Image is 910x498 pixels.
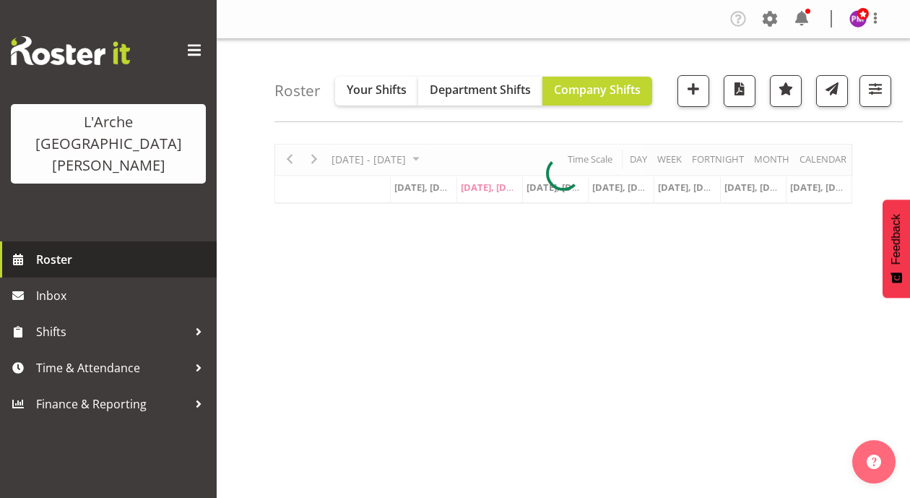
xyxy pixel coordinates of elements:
span: Department Shifts [430,82,531,98]
h4: Roster [274,82,321,99]
span: Your Shifts [347,82,407,98]
span: Roster [36,249,209,270]
span: Shifts [36,321,188,343]
div: L'Arche [GEOGRAPHIC_DATA][PERSON_NAME] [25,111,191,176]
img: help-xxl-2.png [867,455,881,469]
button: Your Shifts [335,77,418,106]
button: Download a PDF of the roster according to the set date range. [724,75,755,107]
img: Rosterit website logo [11,36,130,65]
button: Add a new shift [677,75,709,107]
button: Feedback - Show survey [883,199,910,298]
button: Company Shifts [542,77,652,106]
img: priyadharshini-mani11467.jpg [849,10,867,27]
span: Finance & Reporting [36,393,188,415]
button: Filter Shifts [859,75,891,107]
span: Company Shifts [554,82,641,98]
span: Feedback [890,214,903,265]
button: Department Shifts [418,77,542,106]
span: Inbox [36,285,209,306]
button: Highlight an important date within the roster. [770,75,802,107]
span: Time & Attendance [36,357,188,379]
button: Send a list of all shifts for the selected filtered period to all rostered employees. [816,75,848,107]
